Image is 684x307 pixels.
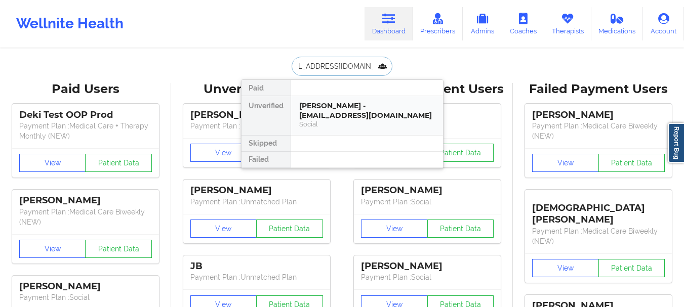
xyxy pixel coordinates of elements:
[19,154,86,172] button: View
[532,109,665,121] div: [PERSON_NAME]
[178,81,335,97] div: Unverified Users
[502,7,544,40] a: Coaches
[190,109,323,121] div: [PERSON_NAME]
[643,7,684,40] a: Account
[361,220,428,238] button: View
[413,7,463,40] a: Prescribers
[190,272,323,282] p: Payment Plan : Unmatched Plan
[19,195,152,206] div: [PERSON_NAME]
[532,154,599,172] button: View
[19,109,152,121] div: Deki Test OOP Prod
[190,185,323,196] div: [PERSON_NAME]
[19,240,86,258] button: View
[242,152,291,168] div: Failed
[427,144,494,162] button: Patient Data
[190,260,323,272] div: JB
[242,136,291,152] div: Skipped
[19,292,152,302] p: Payment Plan : Social
[85,240,152,258] button: Patient Data
[19,121,152,141] p: Payment Plan : Medical Care + Therapy Monthly (NEW)
[668,123,684,163] a: Report Bug
[19,207,152,227] p: Payment Plan : Medical Care Biweekly (NEW)
[242,96,291,136] div: Unverified
[19,281,152,292] div: [PERSON_NAME]
[598,154,665,172] button: Patient Data
[544,7,591,40] a: Therapists
[520,81,677,97] div: Failed Payment Users
[190,220,257,238] button: View
[361,260,494,272] div: [PERSON_NAME]
[532,195,665,226] div: [DEMOGRAPHIC_DATA][PERSON_NAME]
[365,7,413,40] a: Dashboard
[532,259,599,277] button: View
[7,81,164,97] div: Paid Users
[532,121,665,141] p: Payment Plan : Medical Care Biweekly (NEW)
[427,220,494,238] button: Patient Data
[532,226,665,246] p: Payment Plan : Medical Care Biweekly (NEW)
[591,7,643,40] a: Medications
[256,220,323,238] button: Patient Data
[190,197,323,207] p: Payment Plan : Unmatched Plan
[85,154,152,172] button: Patient Data
[361,197,494,207] p: Payment Plan : Social
[463,7,502,40] a: Admins
[598,259,665,277] button: Patient Data
[190,144,257,162] button: View
[242,80,291,96] div: Paid
[299,101,435,120] div: [PERSON_NAME] - [EMAIL_ADDRESS][DOMAIN_NAME]
[299,120,435,128] div: Social
[361,272,494,282] p: Payment Plan : Social
[361,185,494,196] div: [PERSON_NAME]
[190,121,323,131] p: Payment Plan : Unmatched Plan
